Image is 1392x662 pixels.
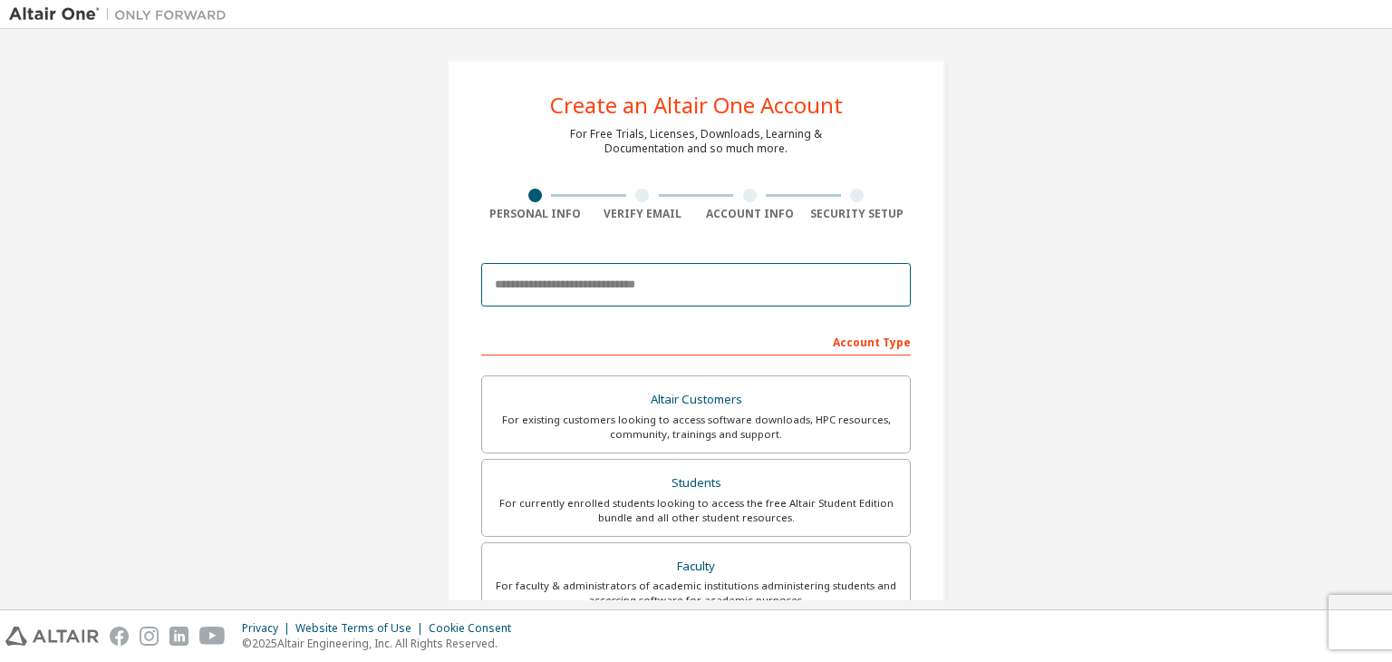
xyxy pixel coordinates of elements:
[493,387,899,413] div: Altair Customers
[242,621,295,636] div: Privacy
[493,554,899,579] div: Faculty
[550,94,843,116] div: Create an Altair One Account
[169,627,188,646] img: linkedin.svg
[242,636,522,651] p: © 2025 Altair Engineering, Inc. All Rights Reserved.
[696,207,804,221] div: Account Info
[295,621,429,636] div: Website Terms of Use
[110,627,129,646] img: facebook.svg
[481,207,589,221] div: Personal Info
[493,496,899,525] div: For currently enrolled students looking to access the free Altair Student Edition bundle and all ...
[5,627,99,646] img: altair_logo.svg
[140,627,159,646] img: instagram.svg
[589,207,697,221] div: Verify Email
[493,471,899,496] div: Students
[481,326,911,355] div: Account Type
[9,5,236,24] img: Altair One
[493,579,899,608] div: For faculty & administrators of academic institutions administering students and accessing softwa...
[493,413,899,442] div: For existing customers looking to access software downloads, HPC resources, community, trainings ...
[804,207,912,221] div: Security Setup
[199,627,226,646] img: youtube.svg
[429,621,522,636] div: Cookie Consent
[570,127,822,156] div: For Free Trials, Licenses, Downloads, Learning & Documentation and so much more.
